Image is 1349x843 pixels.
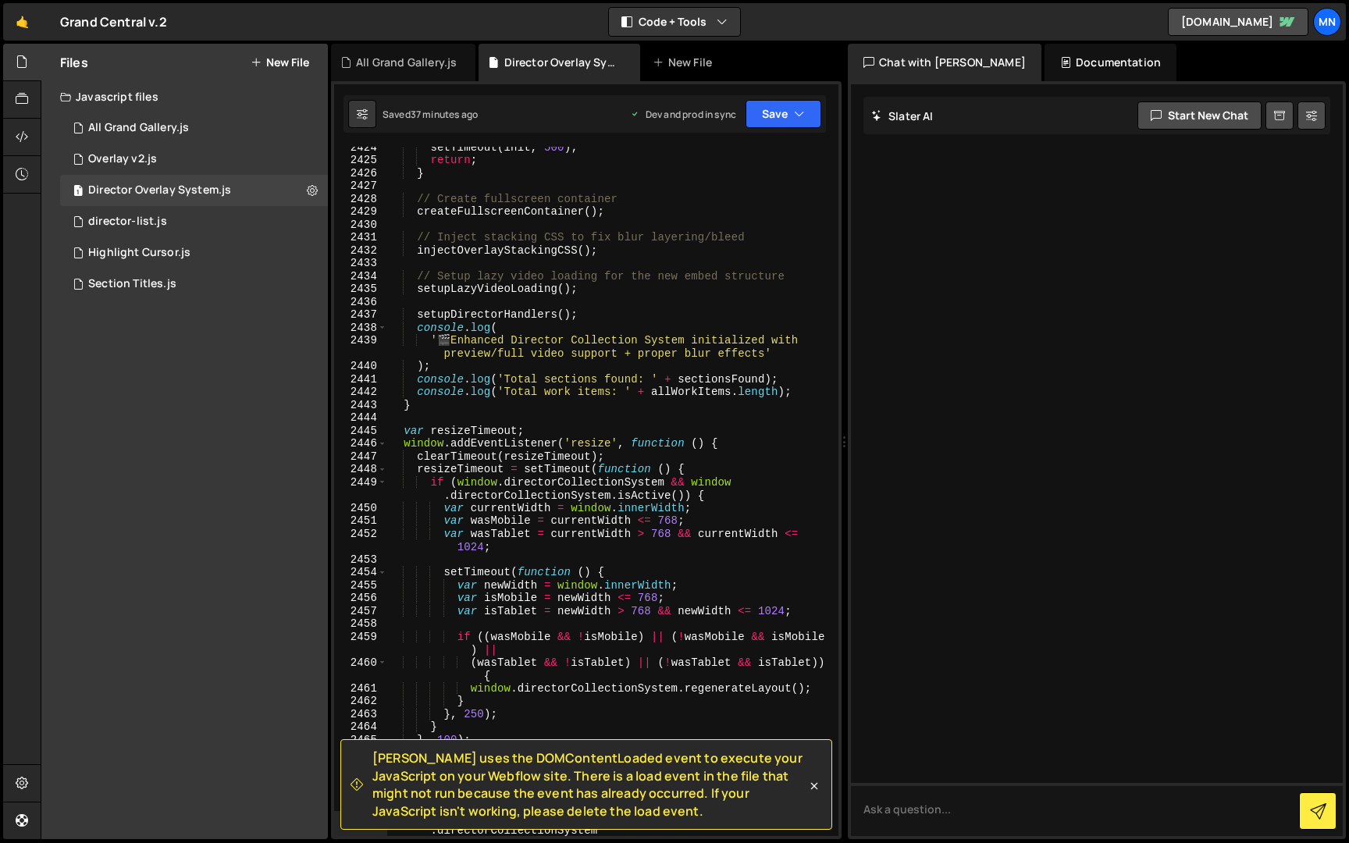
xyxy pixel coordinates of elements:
[1045,44,1176,81] div: Documentation
[251,56,309,69] button: New File
[334,231,387,244] div: 2431
[504,55,621,70] div: Director Overlay System.js
[60,269,328,300] div: 15298/40223.js
[411,108,478,121] div: 37 minutes ago
[334,283,387,296] div: 2435
[60,206,328,237] div: 15298/40379.js
[60,112,328,144] div: 15298/43578.js
[334,193,387,206] div: 2428
[334,553,387,567] div: 2453
[871,108,934,123] h2: Slater AI
[334,617,387,631] div: 2458
[334,270,387,283] div: 2434
[334,154,387,167] div: 2425
[334,798,387,811] div: 2470
[334,463,387,476] div: 2448
[334,746,387,759] div: 2466
[88,246,190,260] div: Highlight Cursor.js
[41,81,328,112] div: Javascript files
[334,334,387,360] div: 2439
[383,108,478,121] div: Saved
[60,12,167,31] div: Grand Central v.2
[334,592,387,605] div: 2456
[334,360,387,373] div: 2440
[848,44,1041,81] div: Chat with [PERSON_NAME]
[334,450,387,464] div: 2447
[88,152,157,166] div: Overlay v2.js
[60,54,88,71] h2: Files
[334,579,387,592] div: 2455
[653,55,718,70] div: New File
[334,502,387,515] div: 2450
[334,734,387,747] div: 2465
[334,205,387,219] div: 2429
[1313,8,1341,36] a: MN
[60,144,328,175] div: 15298/45944.js
[746,100,821,128] button: Save
[88,121,189,135] div: All Grand Gallery.js
[334,631,387,656] div: 2459
[334,257,387,270] div: 2433
[334,566,387,579] div: 2454
[334,244,387,258] div: 2432
[88,277,176,291] div: Section Titles.js
[334,425,387,438] div: 2445
[334,373,387,386] div: 2441
[60,175,328,206] div: 15298/42891.js
[1137,101,1262,130] button: Start new chat
[334,605,387,618] div: 2457
[334,695,387,708] div: 2462
[334,811,387,837] div: 2471
[372,749,806,820] span: [PERSON_NAME] uses the DOMContentLoaded event to execute your JavaScript on your Webflow site. Th...
[334,720,387,734] div: 2464
[334,180,387,193] div: 2427
[73,186,83,198] span: 1
[334,219,387,232] div: 2430
[334,411,387,425] div: 2444
[609,8,740,36] button: Code + Tools
[334,759,387,773] div: 2467
[334,167,387,180] div: 2426
[334,399,387,412] div: 2443
[334,476,387,502] div: 2449
[88,183,231,197] div: Director Overlay System.js
[630,108,736,121] div: Dev and prod in sync
[334,296,387,309] div: 2436
[334,528,387,553] div: 2452
[334,322,387,335] div: 2438
[88,215,167,229] div: director-list.js
[334,785,387,799] div: 2469
[334,708,387,721] div: 2463
[334,656,387,682] div: 2460
[334,437,387,450] div: 2446
[334,386,387,399] div: 2442
[3,3,41,41] a: 🤙
[356,55,457,70] div: All Grand Gallery.js
[334,141,387,155] div: 2424
[334,308,387,322] div: 2437
[1168,8,1308,36] a: [DOMAIN_NAME]
[334,514,387,528] div: 2451
[334,772,387,785] div: 2468
[334,682,387,695] div: 2461
[60,237,328,269] div: 15298/43117.js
